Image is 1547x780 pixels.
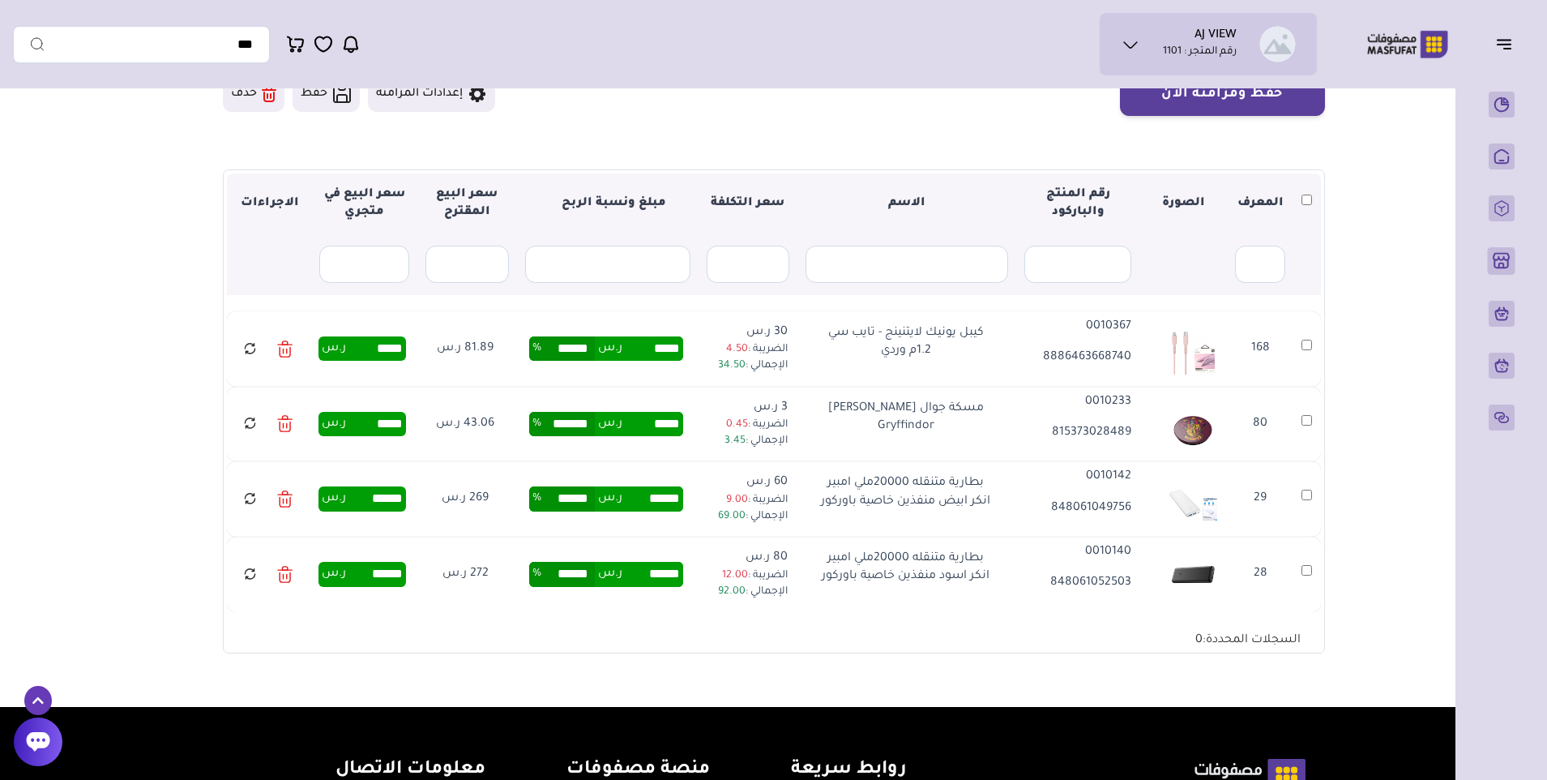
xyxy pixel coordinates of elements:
[1237,197,1284,210] strong: المعرف
[1023,318,1131,336] p: 0010367
[1259,26,1296,62] img: AJ VIEW
[1356,28,1459,60] img: Logo
[416,461,515,537] td: 269 ر.س
[1046,188,1110,219] strong: رقم المنتج والباركود
[817,324,995,361] p: كيبل يونيك لايتنينج - تايب سي 1.2م وردي
[318,562,406,586] div: ر.س
[705,549,788,567] p: 80 ر.س
[1162,197,1205,210] strong: الصورة
[1023,424,1131,442] p: 815373028489
[705,417,788,433] p: الضريبة :
[705,568,788,584] p: الضريبة :
[1227,537,1293,612] td: 28
[722,570,748,581] span: 12.00
[711,197,784,210] strong: سعر التكلفة
[318,412,406,436] div: ر.س
[1023,393,1131,411] p: 0010233
[817,550,995,586] p: بطارية متنقله 20000ملي امبير انكر اسود منفذين خاصية باوركور
[416,387,515,462] td: 43.06 ر.س
[1167,548,1219,600] img: 2023-10-11-65265c874ef15.png
[718,586,746,598] span: 92.00
[598,486,622,511] span: ر.س
[888,197,925,210] strong: الاسم
[368,76,495,112] button: إعدادات المزامنة
[436,188,498,219] strong: سعر البيع المقترح
[1163,45,1237,61] p: رقم المتجر : 1101
[416,537,515,612] td: 272 ر.س
[705,433,788,449] p: الإجمالي :
[817,400,995,436] p: مسكة جوال [PERSON_NAME] Gryffindor
[532,486,541,511] span: %
[1023,543,1131,561] p: 0010140
[1167,398,1219,451] img: 2025-08-09-68975912e2d07.png
[532,562,541,586] span: %
[1195,634,1203,647] span: 0
[318,336,406,361] div: ر.س
[726,419,748,431] span: 0.45
[1120,72,1325,116] button: حفظ ومزامنة الآن
[549,197,666,210] strong: مبلغ ونسبة الربح
[1227,461,1293,537] td: 29
[241,197,299,210] strong: الاجراءات
[718,511,746,522] span: 69.00
[705,492,788,508] p: الضريبة :
[724,435,746,447] span: 3.45
[705,508,788,525] p: الإجمالي :
[1023,574,1131,592] p: 848061052503
[1227,311,1293,387] td: 168
[598,336,622,361] span: ر.س
[718,360,746,371] span: 34.50
[1167,474,1219,525] img: 202310101449-jL6StnwPU5JACByYjkZrR8WHl8VqX62Ih1jl3ZDH.jpg
[598,562,622,586] span: ر.س
[1227,387,1293,462] td: 80
[705,474,788,491] p: 60 ر.س
[598,412,622,436] span: ر.س
[1023,468,1131,486] p: 0010142
[726,344,748,355] span: 4.50
[1023,349,1131,366] p: 8886463668740
[293,76,360,112] button: حفظ
[705,341,788,358] p: الضريبة :
[705,324,788,341] p: 30 ر.س
[532,336,541,361] span: %
[532,412,541,436] span: %
[1023,499,1131,517] p: 848061049756
[817,474,995,511] p: بطارية متنقله 20000ملي امبير انكر ابيض منفذين خاصية باوركور
[1167,323,1219,375] img: 202310101407-koMneeqOwgBsmy3vWPdSMwPDnVRyvZA0BZkNbC5R.jpg
[705,358,788,374] p: الإجمالي :
[1194,28,1237,45] h1: AJ VIEW
[324,188,405,219] strong: سعر البيع في متجري
[705,584,788,600] p: الإجمالي :
[726,495,748,506] span: 9.00
[416,311,515,387] td: 81.89 ر.س
[318,486,406,511] div: ر.س
[1175,622,1321,649] div: السجلات المحددة:
[705,399,788,417] p: 3 ر.س
[223,76,284,112] button: حذف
